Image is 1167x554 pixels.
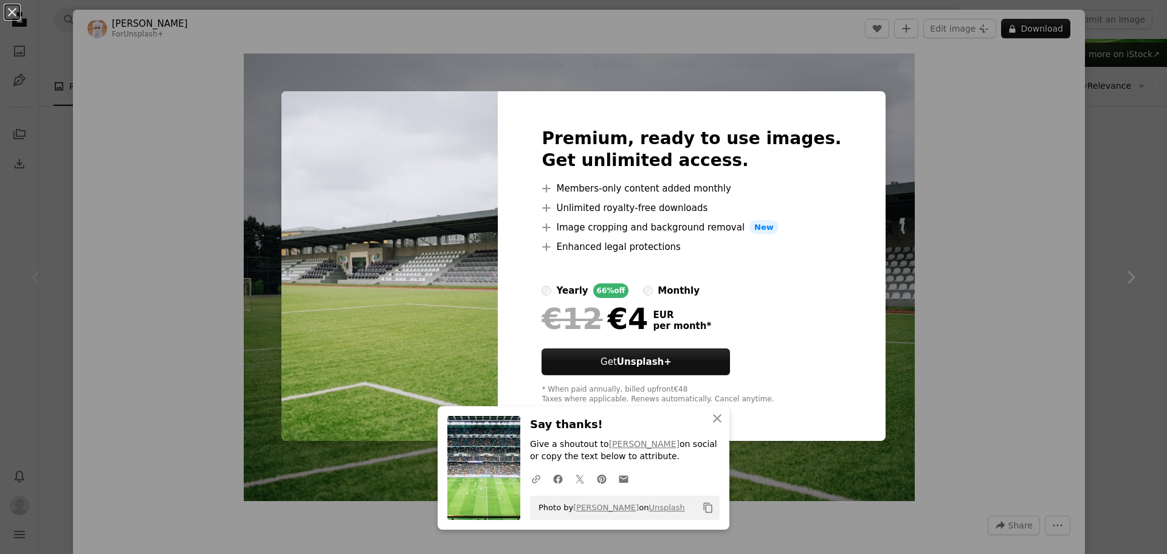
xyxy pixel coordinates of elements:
img: premium_photo-1684713510655-e6e31536168d [281,91,498,441]
li: Image cropping and background removal [542,220,841,235]
span: €12 [542,303,602,334]
span: EUR [653,310,711,320]
input: monthly [643,286,653,296]
a: Share on Facebook [547,466,569,491]
span: per month * [653,320,711,331]
strong: Unsplash+ [617,356,672,367]
div: * When paid annually, billed upfront €48 Taxes where applicable. Renews automatically. Cancel any... [542,385,841,404]
a: Unsplash [649,503,684,512]
h2: Premium, ready to use images. Get unlimited access. [542,128,841,171]
span: Photo by on [532,498,685,518]
a: [PERSON_NAME] [609,439,680,449]
a: [PERSON_NAME] [573,503,639,512]
a: Share over email [613,466,635,491]
li: Members-only content added monthly [542,181,841,196]
p: Give a shoutout to on social or copy the text below to attribute. [530,438,720,463]
div: yearly [556,283,588,298]
li: Unlimited royalty-free downloads [542,201,841,215]
div: €4 [542,303,648,334]
a: GetUnsplash+ [542,348,730,375]
div: 66% off [593,283,629,298]
a: Share on Twitter [569,466,591,491]
button: Copy to clipboard [698,497,718,518]
span: New [749,220,779,235]
input: yearly66%off [542,286,551,296]
a: Share on Pinterest [591,466,613,491]
li: Enhanced legal protections [542,240,841,254]
div: monthly [658,283,700,298]
h3: Say thanks! [530,416,720,434]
